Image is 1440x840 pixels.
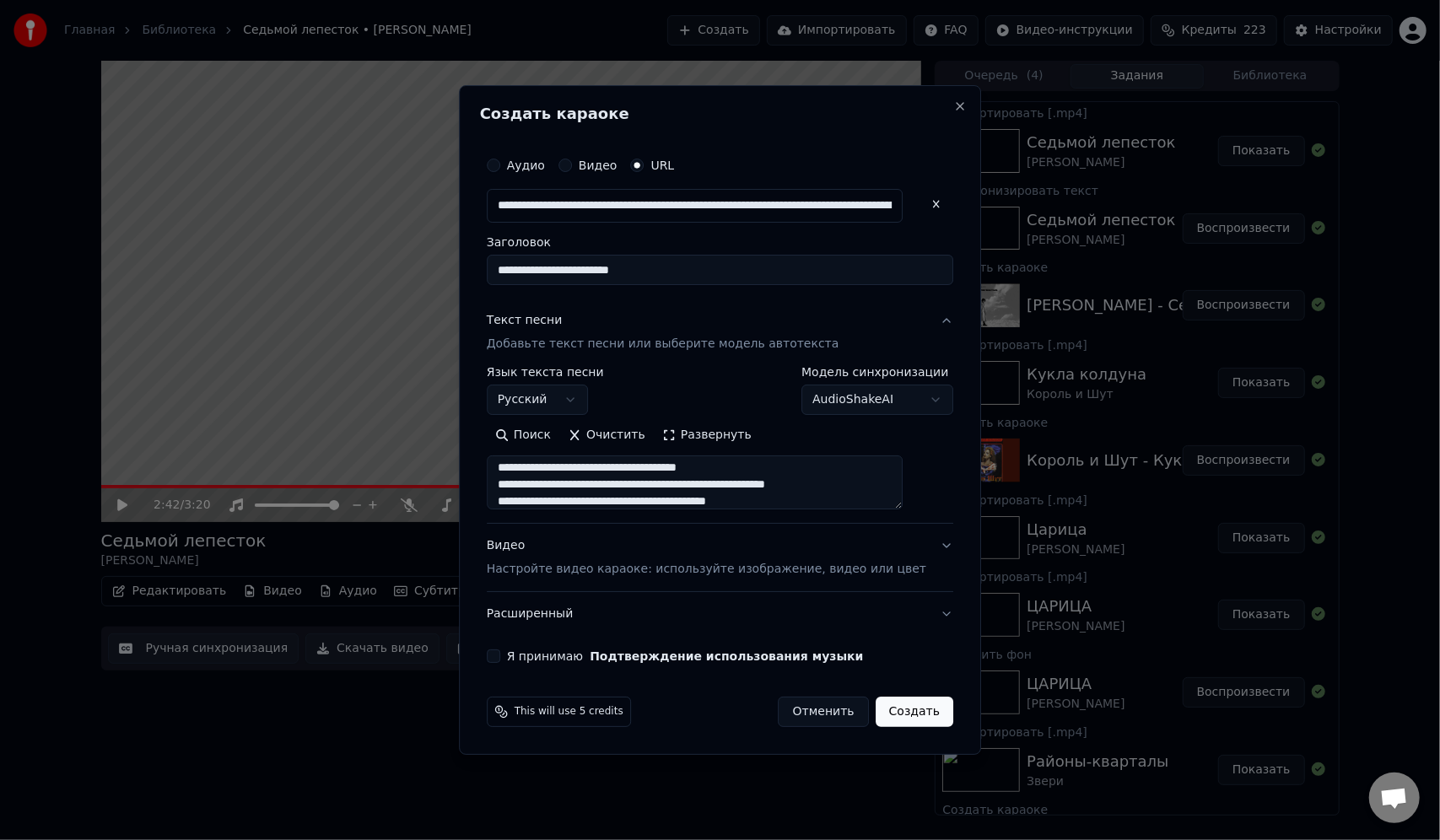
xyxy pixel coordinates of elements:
div: Видео [487,537,926,578]
span: This will use 5 credits [515,705,623,719]
button: Расширенный [487,592,953,636]
label: Заголовок [487,236,953,248]
label: Язык текста песни [487,366,604,378]
label: Видео [579,159,618,171]
button: Развернуть [654,422,760,449]
button: Очистить [559,422,654,449]
button: Поиск [487,422,559,449]
div: Текст песниДобавьте текст песни или выберите модель автотекста [487,366,953,523]
label: Аудио [507,159,545,171]
p: Добавьте текст песни или выберите модель автотекста [487,336,839,353]
button: ВидеоНастройте видео караоке: используйте изображение, видео или цвет [487,524,953,591]
h2: Создать караоке [480,106,960,121]
label: Я принимаю [507,650,864,662]
div: Текст песни [487,312,563,329]
button: Текст песниДобавьте текст песни или выберите модель автотекста [487,299,953,366]
p: Настройте видео караоке: используйте изображение, видео или цвет [487,561,926,578]
label: Модель синхронизации [801,366,953,378]
label: URL [651,159,675,171]
button: Я принимаю [590,650,863,662]
button: Отменить [779,697,869,727]
button: Создать [876,697,953,727]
